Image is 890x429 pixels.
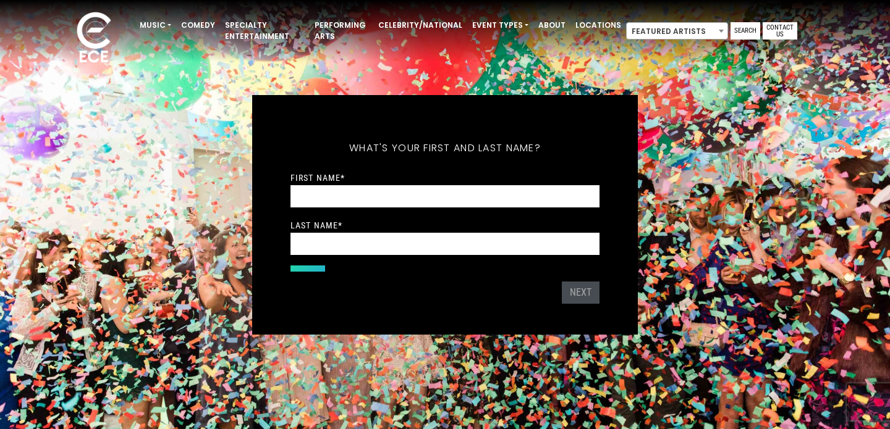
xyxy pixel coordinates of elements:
[290,172,345,183] label: First Name
[731,22,760,40] a: Search
[763,22,797,40] a: Contact Us
[63,9,125,69] img: ece_new_logo_whitev2-1.png
[290,126,600,170] h5: What's your first and last name?
[533,15,570,36] a: About
[467,15,533,36] a: Event Types
[135,15,176,36] a: Music
[626,22,728,40] span: Featured Artists
[220,15,310,47] a: Specialty Entertainment
[310,15,373,47] a: Performing Arts
[290,220,342,231] label: Last Name
[570,15,626,36] a: Locations
[373,15,467,36] a: Celebrity/National
[176,15,220,36] a: Comedy
[627,23,727,40] span: Featured Artists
